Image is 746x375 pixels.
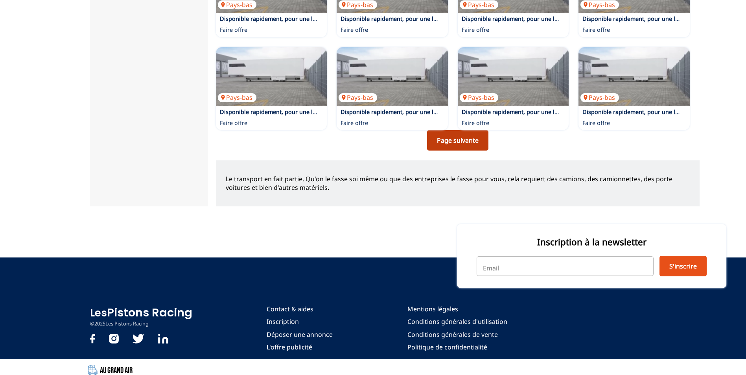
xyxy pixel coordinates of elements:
p: Pays-bas [218,0,256,9]
p: Inscription à la newsletter [477,236,707,248]
button: S'inscrire [659,256,707,276]
a: Disponible rapidement, pour une livraison rapide, une remorque de course à deux étages comprenant... [220,108,696,116]
img: instagram [109,334,119,344]
span: Les [90,306,107,320]
p: Pays-bas [339,93,377,102]
p: Faire offre [582,26,610,34]
p: Pays-bas [580,0,619,9]
a: Inscription [267,317,333,326]
p: Faire offre [582,119,610,127]
img: Linkedin [158,334,168,344]
a: Politique de confidentialité [407,343,507,351]
p: Pays-bas [460,93,498,102]
p: Le transport en fait partie. Qu'on le fasse soi même ou que des entreprises le fasse pour vous, c... [226,175,690,192]
a: LesPistons Racing [90,305,192,320]
a: Conditions générales d'utilisation [407,317,507,326]
p: Faire offre [220,119,247,127]
p: Faire offre [462,119,489,127]
p: Pays-bas [580,93,619,102]
p: Faire offre [341,26,368,34]
img: Au Grand Air [88,365,98,375]
img: Disponible rapidement, pour une livraison rapide, une remorque de course à deux étages comprenant... [458,47,569,106]
p: Pays-bas [339,0,377,9]
p: Faire offre [341,119,368,127]
a: Contact & aides [267,305,333,313]
p: © 2025 Les Pistons Racing [90,320,192,327]
a: Disponible rapidement, pour une livraison rapide, une remorque de course à deux étages comprenant... [220,15,696,22]
p: Pays-bas [460,0,498,9]
p: Faire offre [462,26,489,34]
a: Mentions légales [407,305,507,313]
a: Page suivante [427,130,488,151]
img: Disponible rapidement, pour une livraison rapide, une remorque de course à deux étages comprenant... [578,47,690,106]
img: Disponible rapidement, pour une livraison rapide, une remorque de course à deux étages comprenant... [337,47,448,106]
p: Pays-bas [218,93,256,102]
input: Email [477,256,654,276]
a: Conditions générales de vente [407,330,507,339]
p: Faire offre [220,26,247,34]
img: facebook [90,334,95,344]
a: Déposer une annonce [267,330,333,339]
img: Disponible rapidement, pour une livraison rapide, une remorque de course à deux étages comprenant... [216,47,327,106]
a: L'offre publicité [267,343,333,351]
img: twitter [133,334,144,344]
